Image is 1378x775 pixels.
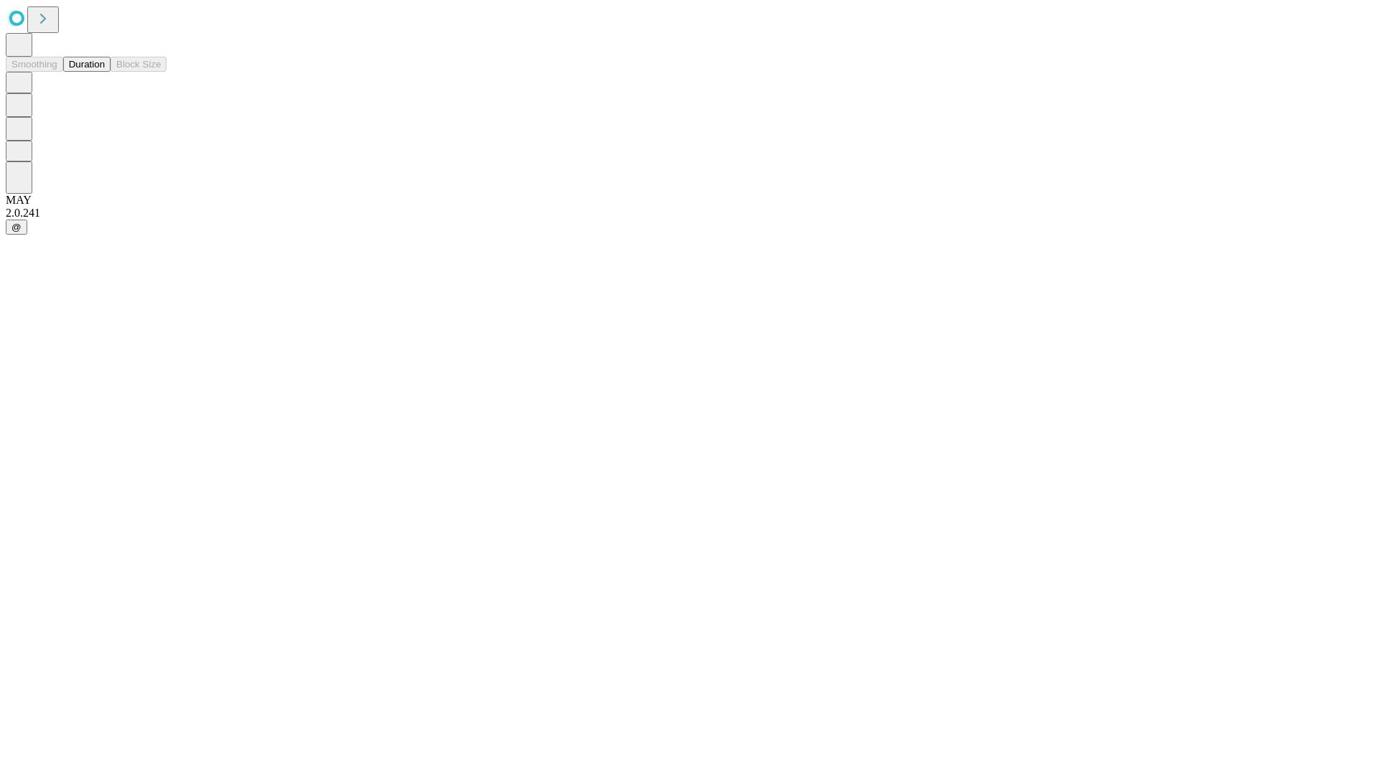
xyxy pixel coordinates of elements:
span: @ [11,222,22,232]
button: Smoothing [6,57,63,72]
button: @ [6,220,27,235]
button: Duration [63,57,111,72]
button: Block Size [111,57,167,72]
div: MAY [6,194,1372,207]
div: 2.0.241 [6,207,1372,220]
